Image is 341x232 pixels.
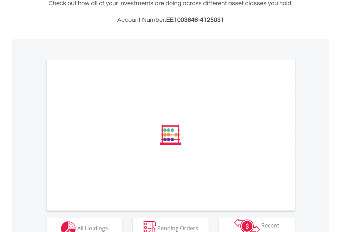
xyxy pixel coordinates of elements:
[77,224,108,232] span: All Holdings
[47,15,295,25] h3: Account Number:
[166,17,224,23] span: EE1003646-4125031
[157,224,198,232] span: Pending Orders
